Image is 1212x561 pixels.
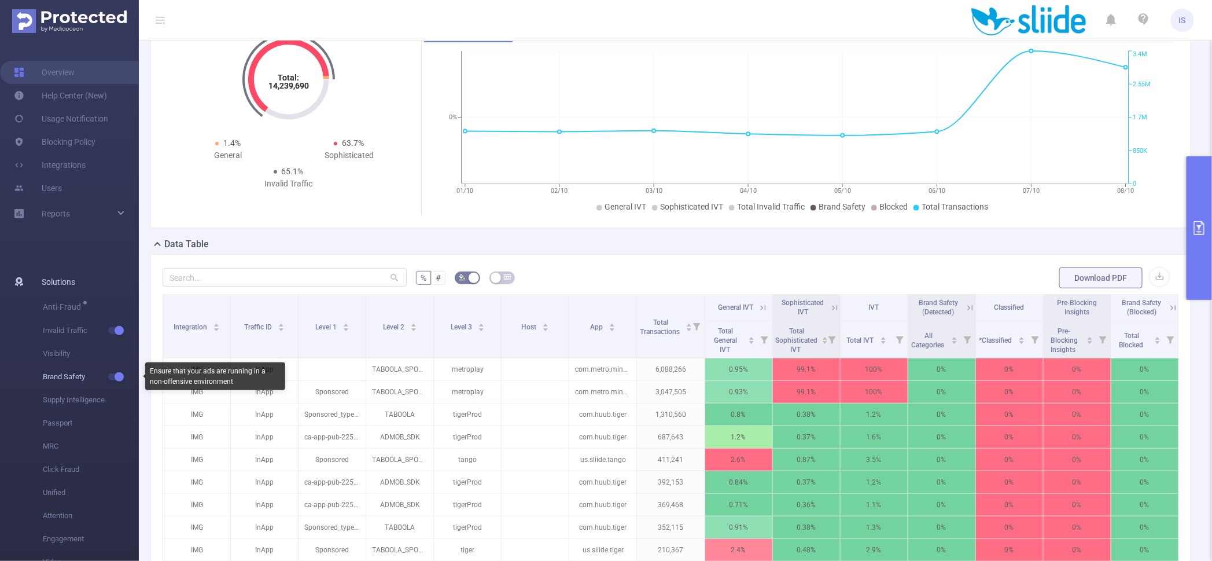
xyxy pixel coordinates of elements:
p: InApp [231,471,298,493]
img: Protected Media [12,9,127,33]
p: 100% [841,358,908,380]
p: 0.37% [773,426,840,448]
p: 0% [908,539,975,561]
span: Click Fraud [43,458,139,481]
i: icon: caret-up [342,322,349,325]
span: General IVT [605,202,646,211]
i: Filter menu [891,321,908,358]
i: icon: caret-down [686,327,692,330]
p: Sponsored [299,381,366,403]
p: tigerProd [434,426,501,448]
p: 369,468 [637,494,704,516]
p: 0% [908,358,975,380]
span: Visibility [43,342,139,365]
tspan: 1.7M [1133,114,1148,122]
p: com.huub.tiger [569,494,636,516]
i: icon: caret-up [1086,335,1093,339]
p: 0.38% [773,404,840,426]
p: InApp [231,381,298,403]
i: icon: caret-down [278,327,285,330]
tspan: 850K [1133,147,1148,155]
span: # [436,273,441,283]
i: icon: caret-up [1018,335,1025,339]
i: icon: caret-down [1155,339,1161,343]
p: 1,310,560 [637,404,704,426]
span: Total Transactions [640,318,681,336]
div: Sort [1018,335,1025,342]
p: IMG [163,358,230,380]
a: Blocking Policy [14,130,95,153]
p: 0% [976,471,1043,493]
p: IMG [163,426,230,448]
i: icon: caret-up [543,322,549,325]
i: icon: bg-colors [459,274,466,281]
i: icon: caret-down [213,327,219,330]
i: Filter menu [688,295,705,358]
i: icon: caret-up [951,335,957,339]
tspan: 0 [1133,180,1137,188]
p: InApp [231,404,298,426]
p: 0% [908,516,975,538]
p: 0.36% [773,494,840,516]
p: tiger [434,539,501,561]
span: IVT [869,303,879,311]
tspan: 05/10 [834,187,851,195]
p: 1.6% [841,426,908,448]
p: Sponsored [299,449,366,471]
span: Pre-Blocking Insights [1057,299,1097,316]
i: icon: caret-down [822,339,828,343]
span: Total General IVT [714,327,738,354]
p: ADMOB_SDK [366,494,433,516]
button: Download PDF [1059,267,1143,288]
p: 0% [1044,449,1111,471]
p: us.sliide.tango [569,449,636,471]
span: 65.1% [282,167,304,176]
span: Sophisticated IVT [660,202,723,211]
p: com.metro.minus1 [569,381,636,403]
tspan: Total: [278,73,299,82]
span: Brand Safety [819,202,865,211]
a: Users [14,177,62,200]
p: 2.9% [841,539,908,561]
p: com.huub.tiger [569,404,636,426]
p: 0% [976,381,1043,403]
div: Sort [686,322,692,329]
tspan: 2.55M [1133,80,1151,88]
p: InApp [231,449,298,471]
p: 0% [908,404,975,426]
span: Supply Intelligence [43,388,139,412]
span: Solutions [42,270,75,294]
p: 0.95% [705,358,772,380]
span: Level 2 [383,323,406,331]
p: 100% [841,381,908,403]
span: *Classified [979,336,1014,344]
div: Sort [748,335,755,342]
p: 1.3% [841,516,908,538]
span: Host [521,323,538,331]
p: 0.38% [773,516,840,538]
div: Sort [213,322,220,329]
span: Level 1 [315,323,338,331]
p: TABOOLA_SPONSORED [366,381,433,403]
p: IMG [163,381,230,403]
p: com.huub.tiger [569,516,636,538]
span: Level 3 [451,323,474,331]
div: Sort [410,322,417,329]
i: icon: caret-up [609,322,616,325]
p: 3,047,505 [637,381,704,403]
p: TABOOLA [366,404,433,426]
p: 0% [1044,358,1111,380]
p: 0% [1111,471,1178,493]
tspan: 14,239,690 [268,81,309,90]
span: 63.7% [342,138,364,148]
span: Total Blocked [1119,332,1145,349]
i: icon: caret-up [748,335,754,339]
a: Reports [42,202,70,225]
p: 0% [1044,494,1111,516]
i: Filter menu [1095,321,1111,358]
i: icon: caret-down [478,327,484,330]
i: icon: caret-down [342,327,349,330]
span: 1.4% [223,138,241,148]
p: tigerProd [434,404,501,426]
span: Total Sophisticated IVT [776,327,818,354]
